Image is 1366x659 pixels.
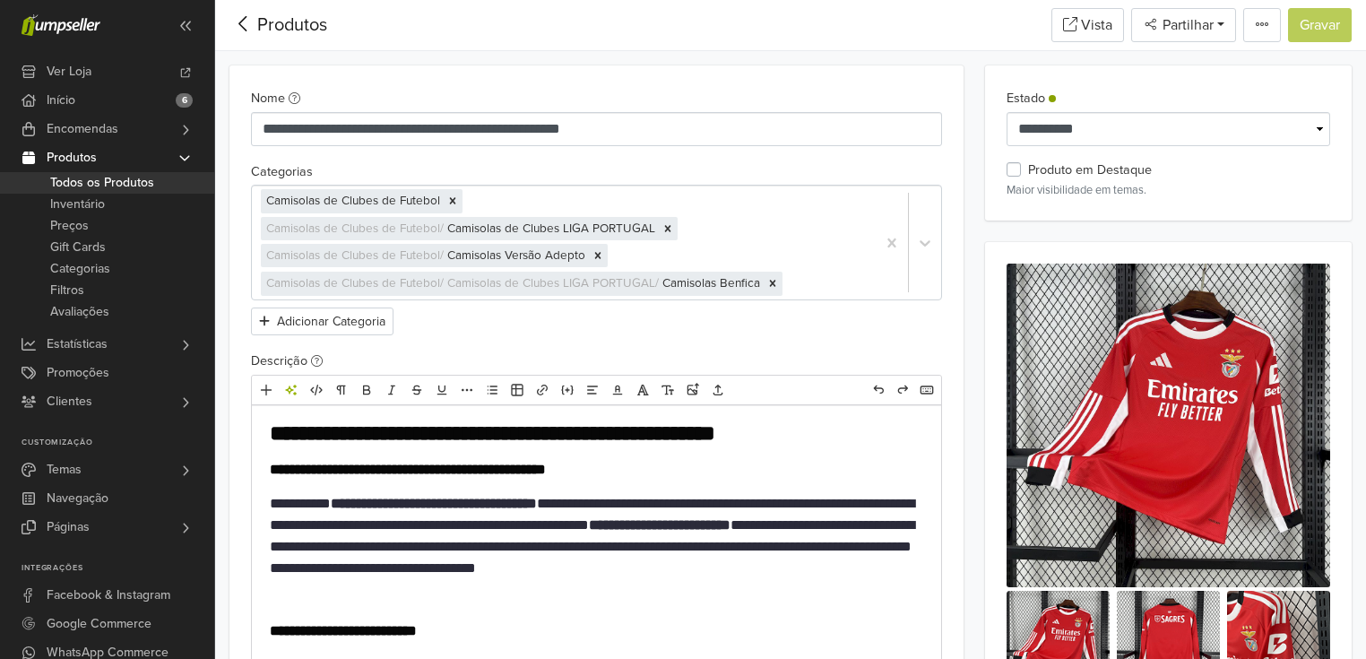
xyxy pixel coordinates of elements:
[631,378,654,402] a: Letra
[1007,182,1330,199] p: Maior visibilidade em temas.
[251,351,323,371] label: Descrição
[330,378,353,402] a: Formato
[480,378,504,402] a: Lista
[50,280,84,301] span: Filtros
[1028,160,1152,180] label: Produto em Destaque
[47,387,92,416] span: Clientes
[266,194,440,208] span: Camisolas de Clubes de Futebol
[581,378,604,402] a: Alinhamento
[1051,8,1124,42] a: Vista
[681,378,705,402] a: Carregar imagens
[266,221,447,236] span: Camisolas de Clubes de Futebol /
[355,378,378,402] a: Negrito
[447,221,655,236] span: Camisolas de Clubes LIGA PORTUGAL
[915,378,938,402] a: Atalhos
[447,248,585,263] span: Camisolas Versão Adepto
[706,378,730,402] a: Carregar ficheiros
[1007,89,1056,108] label: Estado
[50,258,110,280] span: Categorias
[266,276,447,290] span: Camisolas de Clubes de Futebol /
[47,330,108,359] span: Estatísticas
[47,455,82,484] span: Temas
[47,57,91,86] span: Ver Loja
[47,86,75,115] span: Início
[47,115,118,143] span: Encomendas
[405,378,428,402] a: Excluído
[1007,264,1330,587] img: 2025062412304683.jpg
[430,378,454,402] a: Sublinhado
[380,378,403,402] a: Itálico
[891,378,914,402] a: Refazer
[50,301,109,323] span: Avaliações
[251,308,393,335] button: Adicionar Categoria
[588,244,608,267] div: Remove [object Object]
[1288,8,1352,42] button: Gravar
[50,172,154,194] span: Todos os Produtos
[606,378,629,402] a: Cor do texto
[47,143,97,172] span: Produtos
[531,378,554,402] a: Link
[556,378,579,402] a: Incorporar
[658,217,678,240] div: Remove [object Object]
[22,438,214,448] p: Customização
[47,359,109,387] span: Promoções
[506,378,529,402] a: Tabela
[447,276,662,290] span: Camisolas de Clubes LIGA PORTUGAL /
[47,513,90,542] span: Páginas
[280,378,303,402] a: Ferramentas de IA
[662,276,760,290] span: Camisolas Benfica
[455,378,479,402] a: Mais formatação
[1159,16,1214,34] span: Partilhar
[229,12,327,39] div: Produtos
[1131,8,1236,42] button: Partilhar
[266,248,447,263] span: Camisolas de Clubes de Futebol /
[47,610,151,638] span: Google Commerce
[255,378,278,402] a: Adicionar
[251,89,300,108] label: Nome
[50,215,89,237] span: Preços
[867,378,890,402] a: Desfazer
[22,563,214,574] p: Integrações
[50,237,106,258] span: Gift Cards
[305,378,328,402] a: HTML
[443,189,463,212] div: Remove [object Object]
[176,93,193,108] span: 6
[47,581,170,610] span: Facebook & Instagram
[763,272,782,295] div: Remove [object Object]
[47,484,108,513] span: Navegação
[50,194,105,215] span: Inventário
[656,378,679,402] a: Tamanho da letra
[251,162,313,182] label: Categorias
